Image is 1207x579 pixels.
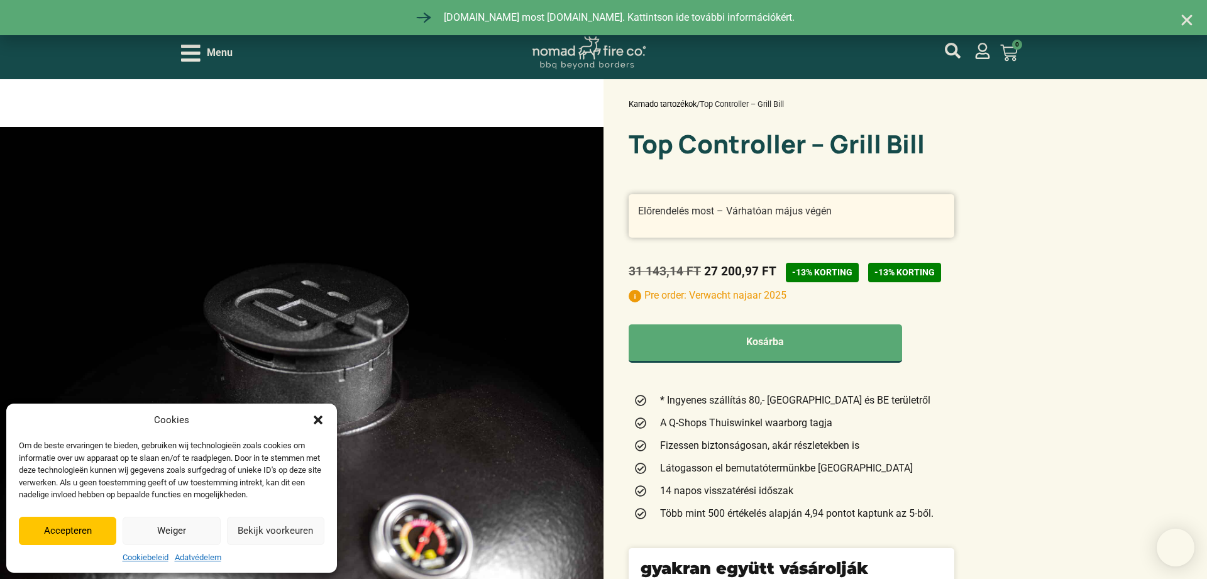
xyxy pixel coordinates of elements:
[227,517,324,545] button: Bekijk voorkeuren
[697,99,700,109] span: /
[657,438,859,453] span: Fizessen biztonságosan, akár részletekben is
[19,439,323,501] div: Om de beste ervaringen te bieden, gebruiken wij technologieën zoals cookies om informatie over uw...
[657,483,793,499] span: 14 napos visszatérési időszak
[657,393,930,408] span: * Ingyenes szállítás 80,- [GEOGRAPHIC_DATA] és BE területről
[154,413,189,427] div: Cookies
[412,6,795,29] a: [DOMAIN_NAME] most [DOMAIN_NAME]. Kattintson ide további információkért.
[786,263,859,282] span: -13% korting
[974,43,991,59] a: mijn account
[1012,40,1022,50] span: 0
[657,461,913,476] span: Látogasson el bemutatótermünkbe [GEOGRAPHIC_DATA]
[704,264,776,278] span: 27 200,97 Ft
[1179,13,1194,28] a: Close
[123,551,168,564] a: Cookiebeleid
[868,263,941,282] span: -13% korting
[945,43,961,58] a: mijn account
[634,483,949,499] a: 14 napos visszatérési időszak
[629,324,902,363] button: Kosárba
[123,517,220,545] button: Weiger
[629,288,954,303] p: Pre order: Verwacht najaar 2025
[629,99,697,109] a: Kamado tartozékok
[641,560,942,576] h2: gyakran együtt vásárolják
[700,99,784,109] span: Top Controller – Grill Bill
[657,416,832,431] span: A Q-Shops Thuiswinkel waarborg tagja
[441,10,795,25] span: [DOMAIN_NAME] most [DOMAIN_NAME]. Kattintson ide további információkért.
[629,264,701,278] span: 31 143,14 Ft
[634,416,949,431] a: A Q-Shops Thuiswinkel waarborg tagja
[638,204,945,219] p: Előrendelés most – Várhatóan május végén
[634,438,949,453] a: Fizessen biztonságosan, akár részletekben is
[634,461,949,476] a: Látogasson el bemutatótermünkbe [GEOGRAPHIC_DATA]
[629,131,954,157] h1: Top Controller – Grill Bill
[312,414,324,426] div: Párbeszéd bezárása
[657,506,934,521] span: Több mint 500 értékelés alapján 4,94 pontot kaptunk az 5-ből.
[985,36,1033,69] a: 0
[175,551,221,564] a: Adatvédelem
[19,517,116,545] button: Accepteren
[181,42,233,64] div: Open/Close Menu
[634,506,949,521] a: Több mint 500 értékelés alapján 4,94 pontot kaptunk az 5-ből.
[634,393,949,408] a: * Ingyenes szállítás 80,- [GEOGRAPHIC_DATA] és BE területről
[532,36,646,70] img: Nomad Logo
[207,45,233,60] span: Menu
[1157,529,1194,566] iframe: belco-activator-frame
